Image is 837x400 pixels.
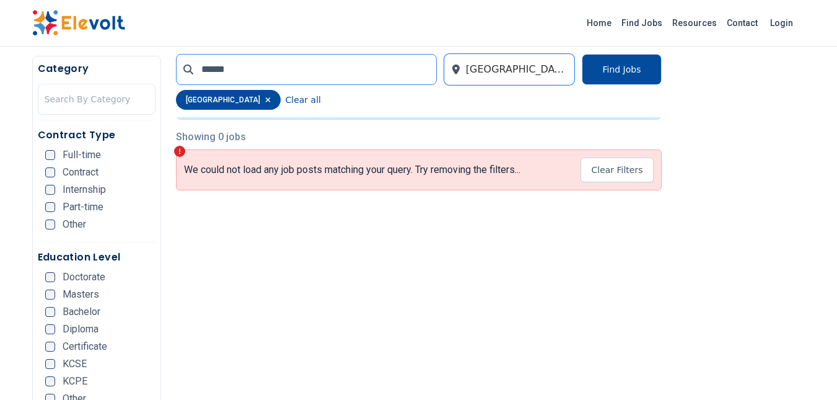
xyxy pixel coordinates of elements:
[184,164,520,176] p: We could not load any job posts matching your query. Try removing the filters...
[45,359,55,369] input: KCSE
[63,359,87,369] span: KCSE
[63,342,107,352] span: Certificate
[45,167,55,177] input: Contract
[63,220,86,229] span: Other
[63,376,87,386] span: KCPE
[38,250,156,265] h5: Education Level
[45,376,55,386] input: KCPE
[286,90,321,110] button: Clear all
[45,202,55,212] input: Part-time
[63,185,106,195] span: Internship
[63,150,101,160] span: Full-time
[176,130,662,144] p: Showing 0 jobs
[63,307,100,317] span: Bachelor
[45,290,55,300] input: Masters
[45,185,55,195] input: Internship
[581,158,653,182] button: Clear Filters
[38,128,156,143] h5: Contract Type
[32,10,125,36] img: Elevolt
[63,272,105,282] span: Doctorate
[45,324,55,334] input: Diploma
[63,290,99,300] span: Masters
[63,324,99,334] span: Diploma
[45,150,55,160] input: Full-time
[45,272,55,282] input: Doctorate
[722,13,763,33] a: Contact
[45,307,55,317] input: Bachelor
[63,167,99,177] span: Contract
[763,11,800,35] a: Login
[45,342,55,352] input: Certificate
[582,13,616,33] a: Home
[63,202,103,212] span: Part-time
[616,13,667,33] a: Find Jobs
[667,13,722,33] a: Resources
[38,61,156,76] h5: Category
[45,220,55,229] input: Other
[582,54,661,85] button: Find Jobs
[176,90,281,110] div: [GEOGRAPHIC_DATA]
